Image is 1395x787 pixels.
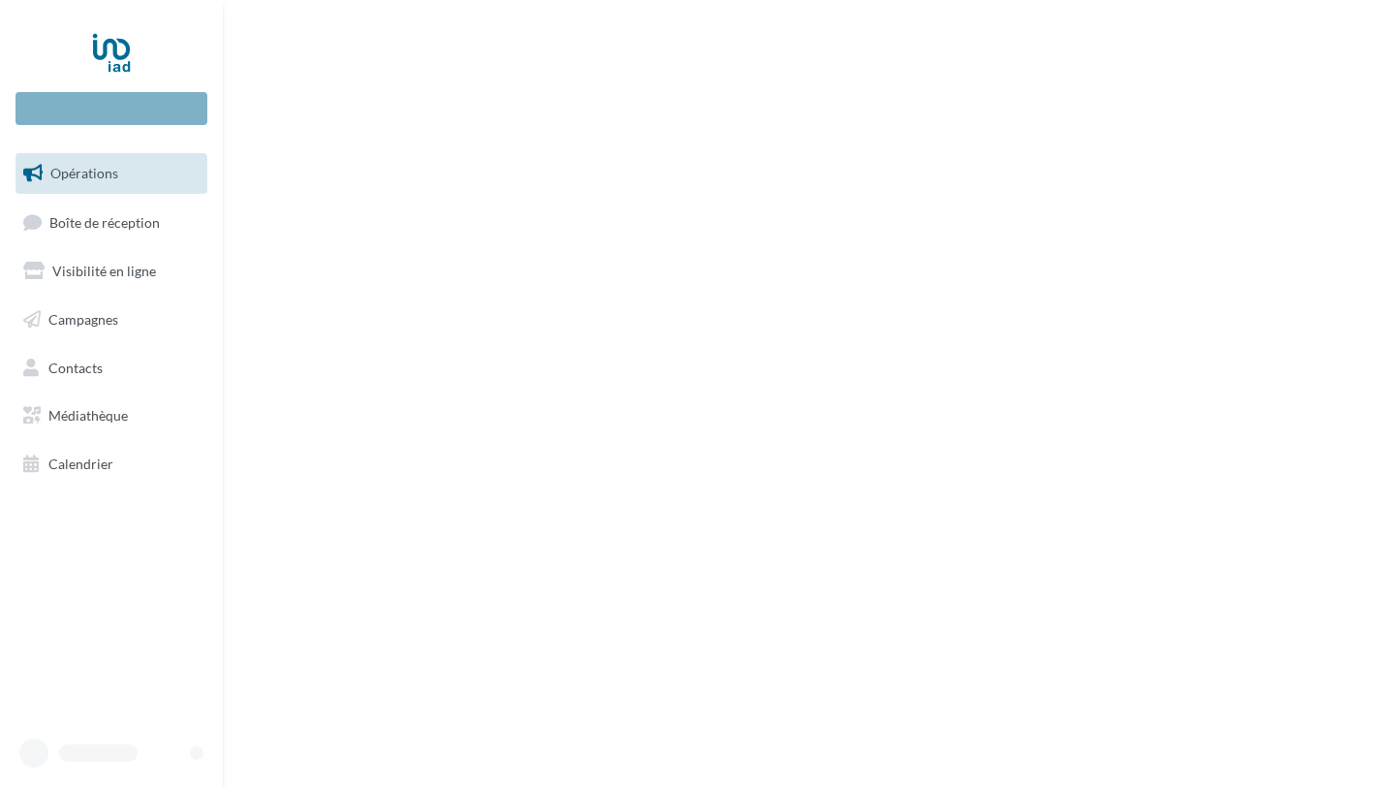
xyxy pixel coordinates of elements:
span: Médiathèque [48,407,128,424]
span: Calendrier [48,456,113,472]
a: Opérations [12,153,211,194]
span: Opérations [50,165,118,181]
span: Campagnes [48,311,118,328]
span: Visibilité en ligne [52,263,156,279]
a: Campagnes [12,299,211,340]
a: Contacts [12,348,211,389]
div: Nouvelle campagne [15,92,207,125]
a: Médiathèque [12,395,211,436]
span: Contacts [48,359,103,375]
span: Boîte de réception [49,213,160,230]
a: Boîte de réception [12,202,211,243]
a: Visibilité en ligne [12,251,211,292]
a: Calendrier [12,444,211,485]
